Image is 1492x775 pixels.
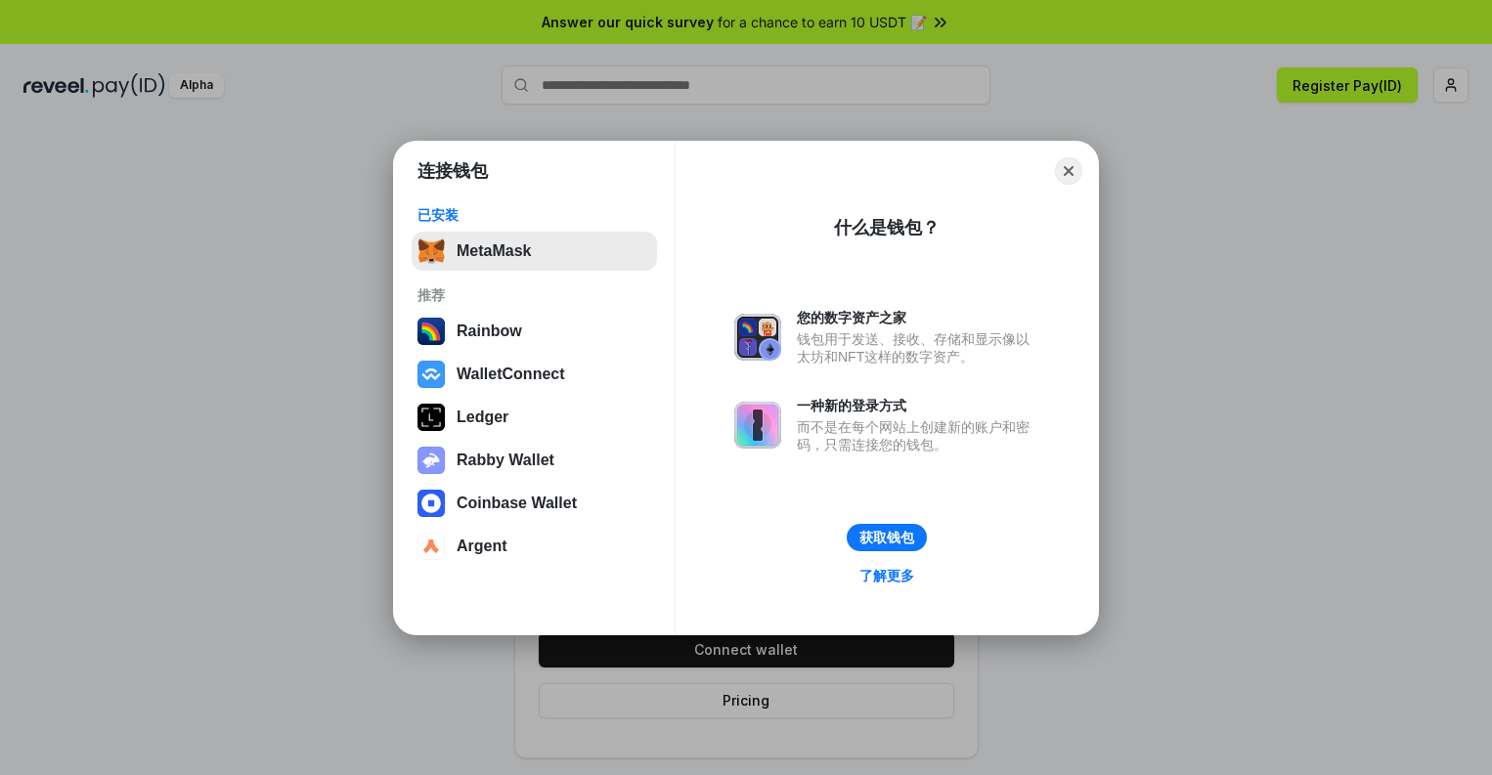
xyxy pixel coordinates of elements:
img: svg+xml,%3Csvg%20width%3D%2228%22%20height%3D%2228%22%20viewBox%3D%220%200%2028%2028%22%20fill%3D... [417,490,445,517]
div: Rainbow [457,323,522,340]
h1: 连接钱包 [417,159,488,183]
div: 您的数字资产之家 [797,309,1039,326]
div: Rabby Wallet [457,452,554,469]
img: svg+xml,%3Csvg%20width%3D%22120%22%20height%3D%22120%22%20viewBox%3D%220%200%20120%20120%22%20fil... [417,318,445,345]
button: WalletConnect [412,355,657,394]
img: svg+xml,%3Csvg%20xmlns%3D%22http%3A%2F%2Fwww.w3.org%2F2000%2Fsvg%22%20fill%3D%22none%22%20viewBox... [417,447,445,474]
div: 已安装 [417,206,651,224]
div: 了解更多 [859,567,914,584]
button: Ledger [412,398,657,437]
a: 了解更多 [848,563,926,588]
div: 而不是在每个网站上创建新的账户和密码，只需连接您的钱包。 [797,418,1039,453]
button: Rabby Wallet [412,441,657,480]
img: svg+xml,%3Csvg%20xmlns%3D%22http%3A%2F%2Fwww.w3.org%2F2000%2Fsvg%22%20fill%3D%22none%22%20viewBox... [734,402,781,449]
div: Ledger [457,409,508,426]
div: 钱包用于发送、接收、存储和显示像以太坊和NFT这样的数字资产。 [797,330,1039,366]
div: Argent [457,538,507,555]
img: svg+xml,%3Csvg%20width%3D%2228%22%20height%3D%2228%22%20viewBox%3D%220%200%2028%2028%22%20fill%3D... [417,533,445,560]
img: svg+xml,%3Csvg%20fill%3D%22none%22%20height%3D%2233%22%20viewBox%3D%220%200%2035%2033%22%20width%... [417,237,445,265]
button: Argent [412,527,657,566]
div: WalletConnect [457,366,565,383]
div: 推荐 [417,286,651,304]
button: Close [1055,157,1082,185]
div: 一种新的登录方式 [797,397,1039,414]
div: MetaMask [457,242,531,260]
div: 什么是钱包？ [834,216,940,239]
button: 获取钱包 [847,524,927,551]
button: Coinbase Wallet [412,484,657,523]
img: svg+xml,%3Csvg%20xmlns%3D%22http%3A%2F%2Fwww.w3.org%2F2000%2Fsvg%22%20width%3D%2228%22%20height%3... [417,404,445,431]
div: 获取钱包 [859,529,914,546]
button: MetaMask [412,232,657,271]
img: svg+xml,%3Csvg%20width%3D%2228%22%20height%3D%2228%22%20viewBox%3D%220%200%2028%2028%22%20fill%3D... [417,361,445,388]
div: Coinbase Wallet [457,495,577,512]
img: svg+xml,%3Csvg%20xmlns%3D%22http%3A%2F%2Fwww.w3.org%2F2000%2Fsvg%22%20fill%3D%22none%22%20viewBox... [734,314,781,361]
button: Rainbow [412,312,657,351]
